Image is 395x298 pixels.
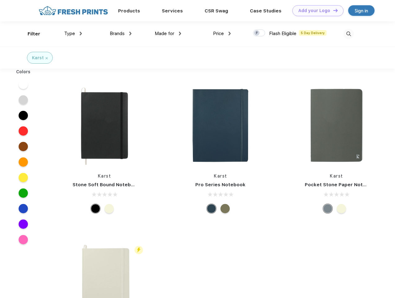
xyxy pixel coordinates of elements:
[110,31,125,36] span: Brands
[229,32,231,35] img: dropdown.png
[118,8,140,14] a: Products
[80,32,82,35] img: dropdown.png
[91,204,100,213] div: Black
[98,174,111,178] a: Karst
[162,8,183,14] a: Services
[323,204,332,213] div: Gray
[269,31,296,36] span: Flash Eligible
[195,182,246,187] a: Pro Series Notebook
[298,8,330,13] div: Add your Logo
[64,31,75,36] span: Type
[344,29,354,39] img: desktop_search.svg
[214,174,227,178] a: Karst
[213,31,224,36] span: Price
[337,204,346,213] div: Beige
[63,84,146,167] img: func=resize&h=266
[28,30,40,38] div: Filter
[220,204,230,213] div: Olive
[32,55,44,61] div: Karst
[207,204,216,213] div: Navy
[330,174,343,178] a: Karst
[348,5,375,16] a: Sign in
[333,9,338,12] img: DT
[155,31,174,36] span: Made for
[295,84,378,167] img: func=resize&h=266
[179,32,181,35] img: dropdown.png
[179,84,262,167] img: func=resize&h=266
[46,57,48,59] img: filter_cancel.svg
[104,204,114,213] div: Beige
[305,182,378,187] a: Pocket Stone Paper Notebook
[205,8,228,14] a: CSR Swag
[299,30,326,36] span: 5 Day Delivery
[11,69,35,75] div: Colors
[355,7,368,14] div: Sign in
[73,182,140,187] a: Stone Soft Bound Notebook
[37,5,110,16] img: fo%20logo%202.webp
[135,246,143,254] img: flash_active_toggle.svg
[129,32,131,35] img: dropdown.png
